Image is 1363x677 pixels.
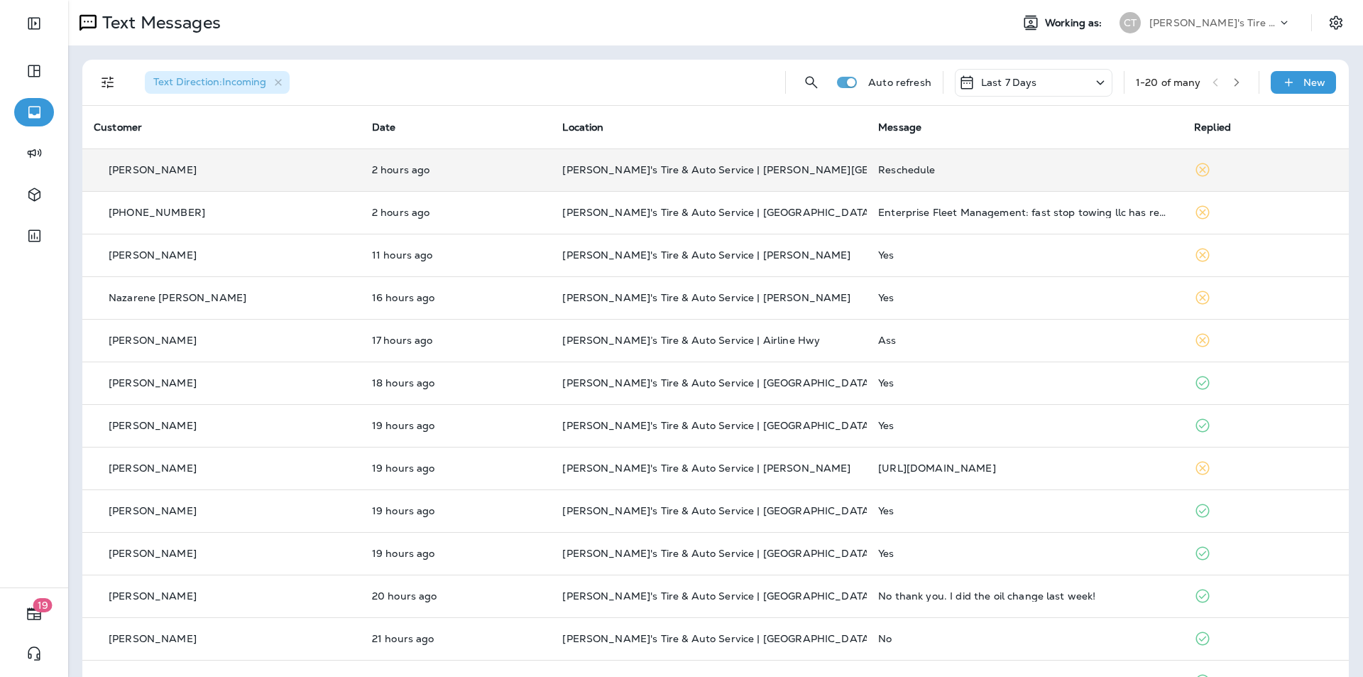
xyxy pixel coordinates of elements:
button: Search Messages [797,68,826,97]
p: [PERSON_NAME]'s Tire & Auto [1149,17,1277,28]
span: Date [372,121,396,134]
span: [PERSON_NAME]'s Tire & Auto Service | [PERSON_NAME] [562,291,850,304]
div: 1 - 20 of many [1136,77,1201,88]
p: Aug 21, 2025 03:59 PM [372,377,540,389]
span: [PERSON_NAME]'s Tire & Auto Service | [GEOGRAPHIC_DATA][PERSON_NAME] [562,419,961,432]
span: [PERSON_NAME]'s Tire & Auto Service | [PERSON_NAME][GEOGRAPHIC_DATA] [562,163,961,176]
span: 19 [33,598,53,612]
div: No [878,633,1171,644]
p: Aug 21, 2025 05:56 PM [372,292,540,303]
p: [PERSON_NAME] [109,377,197,389]
p: Aug 21, 2025 02:46 PM [372,548,540,559]
span: [PERSON_NAME]'s Tire & Auto Service | [GEOGRAPHIC_DATA][PERSON_NAME] [562,547,961,560]
span: Replied [1194,121,1231,134]
div: Yes [878,249,1171,261]
div: Yes [878,505,1171,516]
p: [PERSON_NAME] [109,633,197,644]
div: Ass [878,335,1171,346]
p: Aug 22, 2025 08:01 AM [372,164,540,175]
span: [PERSON_NAME]'s Tire & Auto Service | [PERSON_NAME] [562,249,850,261]
p: Text Messages [97,12,221,33]
p: Nazarene [PERSON_NAME] [109,292,246,303]
button: 19 [14,600,54,628]
span: [PERSON_NAME]'s Tire & Auto Service | [GEOGRAPHIC_DATA] [562,504,873,517]
p: Aug 21, 2025 03:19 PM [372,420,540,431]
div: CT [1120,12,1141,33]
div: Reschedule [878,164,1171,175]
p: [PERSON_NAME] [109,548,197,559]
div: Yes [878,548,1171,559]
p: Aug 21, 2025 01:20 PM [372,633,540,644]
span: [PERSON_NAME]'s Tire & Auto Service | [GEOGRAPHIC_DATA] [562,206,873,219]
p: [PHONE_NUMBER] [109,207,205,218]
p: Aug 21, 2025 02:56 PM [372,505,540,516]
p: New [1303,77,1325,88]
p: Aug 21, 2025 02:16 PM [372,590,540,602]
div: No thank you. I did the oil change last week! [878,590,1171,602]
span: [PERSON_NAME]'s Tire & Auto Service | [PERSON_NAME] [562,462,850,475]
span: [PERSON_NAME]'s Tire & Auto Service | [GEOGRAPHIC_DATA][PERSON_NAME] [562,590,961,602]
p: [PERSON_NAME] [109,335,197,346]
p: Aug 21, 2025 03:19 PM [372,462,540,474]
span: [PERSON_NAME]'s Tire & Auto Service | [GEOGRAPHIC_DATA] [562,377,873,389]
span: [PERSON_NAME]’s Tire & Auto Service | Airline Hwy [562,334,820,347]
button: Filters [94,68,122,97]
span: Location [562,121,603,134]
div: Yes [878,420,1171,431]
p: [PERSON_NAME] [109,420,197,431]
p: Aug 22, 2025 07:59 AM [372,207,540,218]
button: Expand Sidebar [14,9,54,38]
p: Aug 21, 2025 10:33 PM [372,249,540,261]
button: Settings [1323,10,1349,36]
p: [PERSON_NAME] [109,505,197,516]
div: Text Direction:Incoming [145,71,290,94]
div: https://youtube.com/shorts/3d_l59U7ryA?si=HEORc-qZf1m91Mnc [878,462,1171,474]
p: Aug 21, 2025 04:48 PM [372,335,540,346]
span: Working as: [1045,17,1105,29]
span: [PERSON_NAME]'s Tire & Auto Service | [GEOGRAPHIC_DATA][PERSON_NAME] [562,632,961,645]
span: Message [878,121,921,134]
div: Enterprise Fleet Management: fast stop towing llc has revised your ETA to 38 min. [878,207,1171,218]
span: Customer [94,121,142,134]
p: [PERSON_NAME] [109,590,197,602]
p: Last 7 Days [981,77,1037,88]
p: Auto refresh [868,77,931,88]
div: Yes [878,377,1171,389]
p: [PERSON_NAME] [109,164,197,175]
p: [PERSON_NAME] [109,462,197,474]
span: Text Direction : Incoming [153,75,266,88]
div: Yes [878,292,1171,303]
p: [PERSON_NAME] [109,249,197,261]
